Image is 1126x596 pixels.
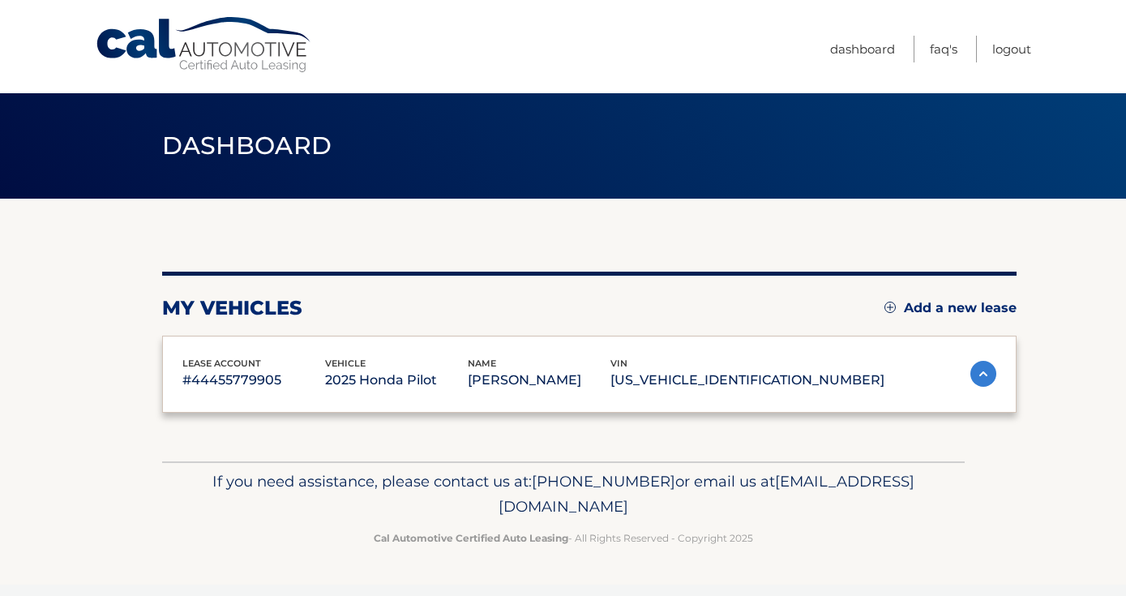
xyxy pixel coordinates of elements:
[374,532,568,544] strong: Cal Automotive Certified Auto Leasing
[532,472,675,491] span: [PHONE_NUMBER]
[325,369,468,392] p: 2025 Honda Pilot
[970,361,996,387] img: accordion-active.svg
[468,369,610,392] p: [PERSON_NAME]
[162,131,332,161] span: Dashboard
[830,36,895,62] a: Dashboard
[610,369,884,392] p: [US_VEHICLE_IDENTIFICATION_NUMBER]
[95,16,314,74] a: Cal Automotive
[162,296,302,320] h2: my vehicles
[182,358,261,369] span: lease account
[468,358,496,369] span: name
[930,36,957,62] a: FAQ's
[325,358,366,369] span: vehicle
[173,530,954,547] p: - All Rights Reserved - Copyright 2025
[610,358,627,369] span: vin
[182,369,325,392] p: #44455779905
[173,469,954,521] p: If you need assistance, please contact us at: or email us at
[884,300,1017,316] a: Add a new lease
[884,302,896,313] img: add.svg
[992,36,1031,62] a: Logout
